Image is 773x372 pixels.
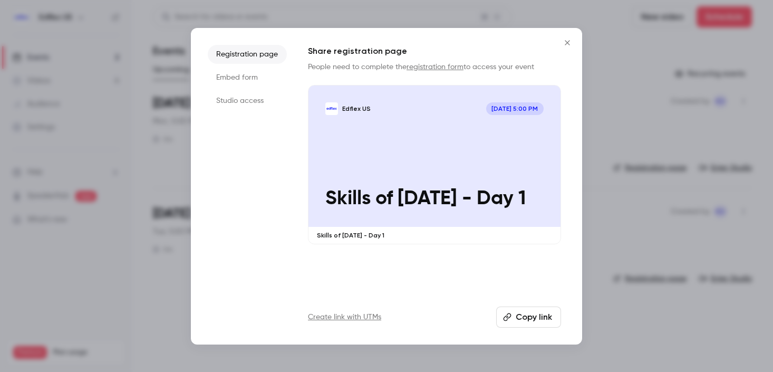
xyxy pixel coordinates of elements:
p: Skills of [DATE] - Day 1 [317,231,552,240]
a: registration form [407,63,463,71]
p: People need to complete the to access your event [308,62,561,72]
p: Skills of [DATE] - Day 1 [325,187,544,210]
li: Embed form [208,68,287,87]
a: Create link with UTMs [308,312,381,322]
p: Edflex US [342,104,371,113]
button: Copy link [496,307,561,328]
h1: Share registration page [308,45,561,58]
li: Registration page [208,45,287,64]
img: Skills of Tomorrow - Day 1 [325,102,338,115]
button: Close [557,32,578,53]
li: Studio access [208,91,287,110]
a: Skills of Tomorrow - Day 1Edflex US[DATE] 5:00 PMSkills of [DATE] - Day 1Skills of [DATE] - Day 1 [308,85,561,245]
span: [DATE] 5:00 PM [486,102,544,115]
